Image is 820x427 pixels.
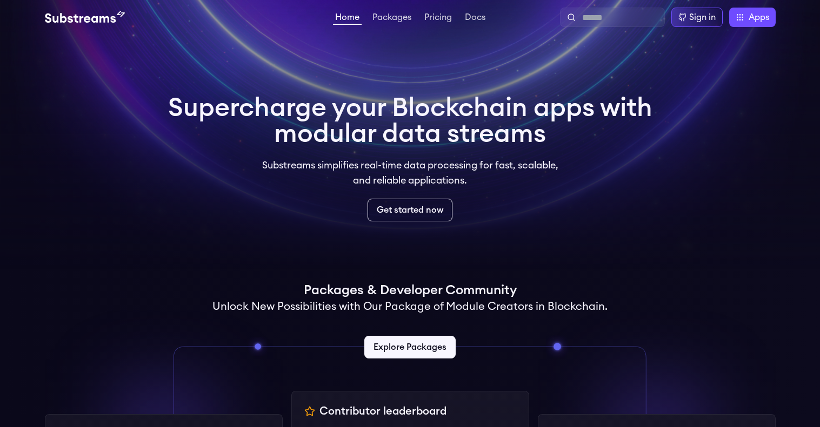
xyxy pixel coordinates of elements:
[168,95,652,147] h1: Supercharge your Blockchain apps with modular data streams
[671,8,723,27] a: Sign in
[370,13,414,24] a: Packages
[463,13,488,24] a: Docs
[255,158,566,188] p: Substreams simplifies real-time data processing for fast, scalable, and reliable applications.
[333,13,362,25] a: Home
[304,282,517,299] h1: Packages & Developer Community
[368,199,452,221] a: Get started now
[364,336,456,358] a: Explore Packages
[422,13,454,24] a: Pricing
[212,299,608,314] h2: Unlock New Possibilities with Our Package of Module Creators in Blockchain.
[749,11,769,24] span: Apps
[45,11,125,24] img: Substream's logo
[689,11,716,24] div: Sign in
